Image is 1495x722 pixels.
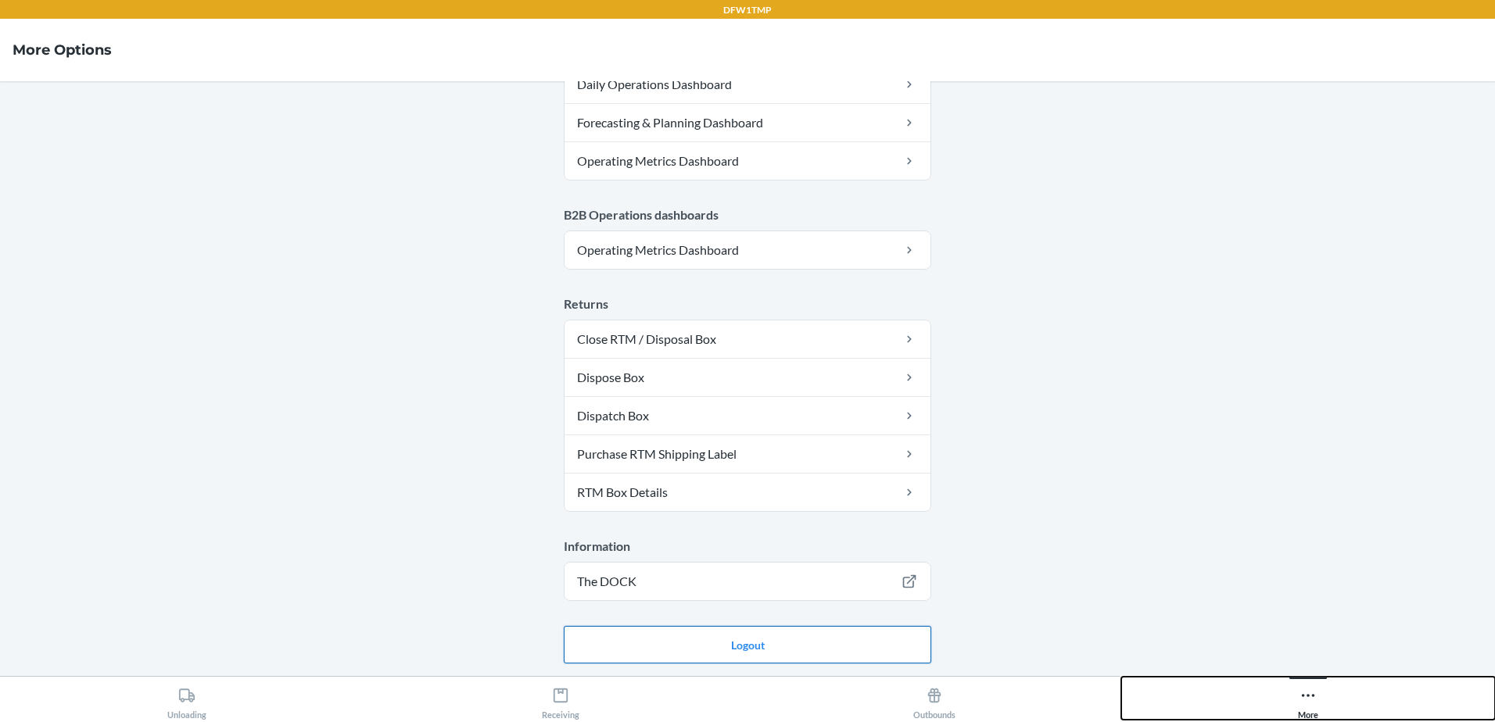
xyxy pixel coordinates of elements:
a: Purchase RTM Shipping Label [565,435,930,473]
div: Receiving [542,681,579,720]
a: Operating Metrics Dashboard [565,231,930,269]
div: More [1298,681,1318,720]
a: Forecasting & Planning Dashboard [565,104,930,141]
a: Daily Operations Dashboard [565,66,930,103]
a: Dispose Box [565,359,930,396]
p: B2B Operations dashboards [564,206,931,224]
a: The DOCK [565,563,930,600]
button: Logout [564,626,931,663]
button: Receiving [374,677,747,720]
h4: More Options [13,40,112,60]
a: Close RTM / Disposal Box [565,320,930,358]
p: Returns [564,295,931,313]
p: Information [564,537,931,556]
div: Outbounds [913,681,955,720]
a: Dispatch Box [565,397,930,434]
p: DFW1TMP [723,3,772,17]
a: Operating Metrics Dashboard [565,142,930,180]
div: Unloading [167,681,206,720]
a: RTM Box Details [565,474,930,511]
button: More [1121,677,1495,720]
button: Outbounds [747,677,1121,720]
